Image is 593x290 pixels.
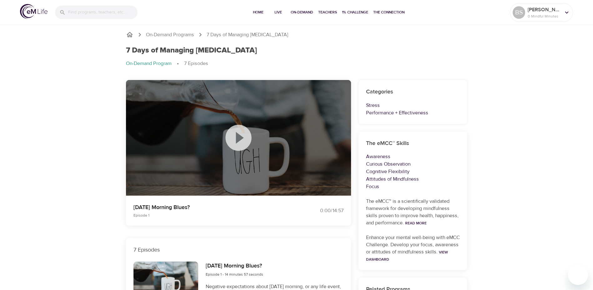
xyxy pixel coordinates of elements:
p: [DATE] Morning Blues? [133,203,289,212]
div: 0:00 / 14:57 [297,207,344,214]
nav: breadcrumb [126,31,467,38]
p: Enhance your mental well-being with eMCC Challenge. Develop your focus, awareness or attitudes of... [366,234,460,263]
h6: The eMCC™ Skills [366,139,460,148]
p: The eMCC™ is a scientifically validated framework for developing mindfulness skills proven to imp... [366,198,460,227]
h6: [DATE] Morning Blues? [206,262,263,271]
p: Episode 1 [133,212,289,218]
p: Performance + Effectiveness [366,109,460,117]
p: Cognitive Flexibility [366,168,460,175]
p: Awareness [366,153,460,160]
span: Live [271,9,286,16]
h6: Categories [366,87,460,97]
span: The Connection [373,9,405,16]
p: 7 Episodes [133,246,344,254]
p: Stress [366,102,460,109]
p: 7 Days of Managing [MEDICAL_DATA] [207,31,288,38]
span: Episode 1 - 14 minutes 57 seconds [206,272,263,277]
div: BS [513,6,525,19]
p: [PERSON_NAME] [528,6,561,13]
a: Read More [405,221,427,226]
img: logo [20,4,48,19]
p: Curious Observation [366,160,460,168]
p: 7 Episodes [184,60,208,67]
p: On-Demand Program [126,60,172,67]
h1: 7 Days of Managing [MEDICAL_DATA] [126,46,257,55]
a: On-Demand Programs [146,31,194,38]
iframe: Button to launch messaging window [568,265,588,285]
input: Find programs, teachers, etc... [68,6,138,19]
span: Home [251,9,266,16]
a: View Dashboard [366,250,448,262]
p: Attitudes of Mindfulness [366,175,460,183]
nav: breadcrumb [126,60,467,67]
span: Teachers [318,9,337,16]
span: 1% Challenge [342,9,368,16]
p: 0 Mindful Minutes [528,13,561,19]
span: On-Demand [291,9,313,16]
p: Focus [366,183,460,190]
